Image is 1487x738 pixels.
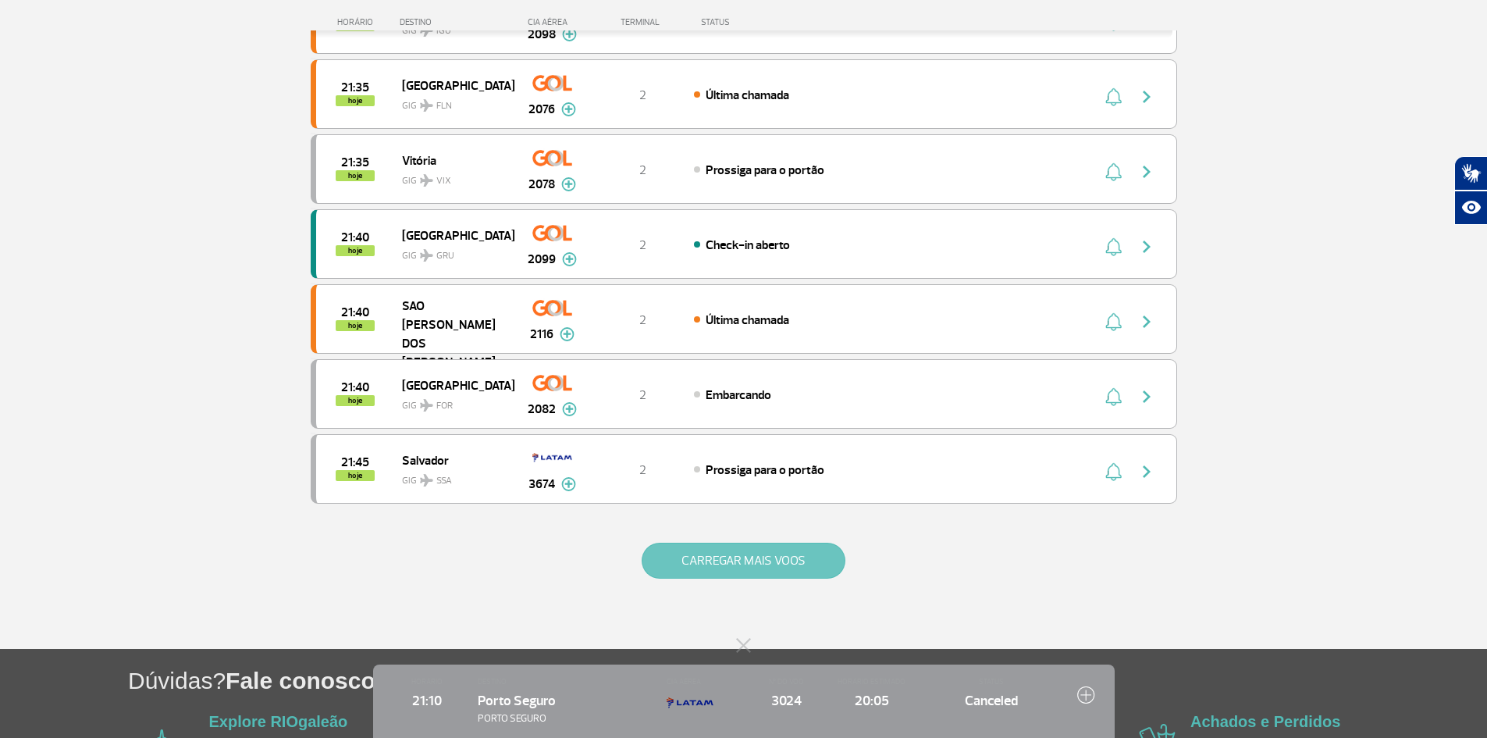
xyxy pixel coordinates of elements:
[478,711,652,726] span: PORTO SEGURO
[639,462,646,478] span: 2
[667,676,736,687] span: CIA AÉREA
[420,99,433,112] img: destiny_airplane.svg
[436,474,452,488] span: SSA
[436,399,453,413] span: FOR
[1137,462,1156,481] img: seta-direita-painel-voo.svg
[1105,237,1122,256] img: sino-painel-voo.svg
[639,312,646,328] span: 2
[402,465,502,488] span: GIG
[528,475,555,494] span: 3674
[420,399,433,412] img: destiny_airplane.svg
[1454,156,1487,191] button: Abrir tradutor de língua de sinais.
[393,676,462,687] span: HORÁRIO
[1105,162,1122,181] img: sino-painel-voo.svg
[528,100,555,119] span: 2076
[402,91,502,113] span: GIG
[1454,156,1487,225] div: Plugin de acessibilidade da Hand Talk.
[420,249,433,262] img: destiny_airplane.svg
[402,166,502,188] span: GIG
[706,387,771,403] span: Embarcando
[402,75,502,95] span: [GEOGRAPHIC_DATA]
[639,162,646,178] span: 2
[402,375,502,395] span: [GEOGRAPHIC_DATA]
[639,237,646,253] span: 2
[1105,387,1122,406] img: sino-painel-voo.svg
[336,95,375,106] span: hoje
[1105,462,1122,481] img: sino-painel-voo.svg
[393,690,462,711] span: 21:10
[693,17,820,27] div: STATUS
[336,170,375,181] span: hoje
[402,390,502,413] span: GIG
[315,17,400,27] div: HORÁRIO
[706,312,789,328] span: Última chamada
[402,295,502,372] span: SAO [PERSON_NAME] DOS [PERSON_NAME]
[420,174,433,187] img: destiny_airplane.svg
[561,477,576,491] img: mais-info-painel-voo.svg
[436,99,452,113] span: FLN
[400,17,514,27] div: DESTINO
[402,241,502,263] span: GIG
[528,250,556,269] span: 2099
[639,87,646,103] span: 2
[922,676,1061,687] span: STATUS
[1137,87,1156,106] img: seta-direita-painel-voo.svg
[592,17,693,27] div: TERMINAL
[336,320,375,331] span: hoje
[642,543,845,579] button: CARREGAR MAIS VOOS
[514,17,592,27] div: CIA AÉREA
[341,157,369,168] span: 2025-08-24 21:35:00
[336,470,375,481] span: hoje
[1137,237,1156,256] img: seta-direita-painel-voo.svg
[922,690,1061,711] span: Canceled
[402,450,502,470] span: Salvador
[341,457,369,468] span: 2025-08-24 21:45:00
[1105,87,1122,106] img: sino-painel-voo.svg
[560,327,575,341] img: mais-info-painel-voo.svg
[1137,312,1156,331] img: seta-direita-painel-voo.svg
[1454,191,1487,225] button: Abrir recursos assistivos.
[561,102,576,116] img: mais-info-painel-voo.svg
[436,174,451,188] span: VIX
[478,676,652,687] span: DESTINO
[341,307,369,318] span: 2025-08-24 21:40:00
[402,150,502,170] span: Vitória
[336,395,375,406] span: hoje
[341,382,369,393] span: 2025-08-24 21:40:00
[1105,312,1122,331] img: sino-painel-voo.svg
[837,690,906,711] span: 20:05
[1137,387,1156,406] img: seta-direita-painel-voo.svg
[530,325,553,344] span: 2116
[706,162,824,178] span: Prossiga para o portão
[478,692,556,709] span: Porto Seguro
[528,400,556,419] span: 2082
[752,690,821,711] span: 3024
[528,175,555,194] span: 2078
[752,676,821,687] span: Nº DO VOO
[341,82,369,93] span: 2025-08-24 21:35:00
[562,252,577,266] img: mais-info-painel-voo.svg
[436,249,454,263] span: GRU
[341,232,369,243] span: 2025-08-24 21:40:00
[706,237,790,253] span: Check-in aberto
[639,387,646,403] span: 2
[562,402,577,416] img: mais-info-painel-voo.svg
[706,462,824,478] span: Prossiga para o portão
[837,676,906,687] span: HORÁRIO ESTIMADO
[706,87,789,103] span: Última chamada
[561,177,576,191] img: mais-info-painel-voo.svg
[1137,162,1156,181] img: seta-direita-painel-voo.svg
[420,474,433,487] img: destiny_airplane.svg
[402,225,502,245] span: [GEOGRAPHIC_DATA]
[336,245,375,256] span: hoje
